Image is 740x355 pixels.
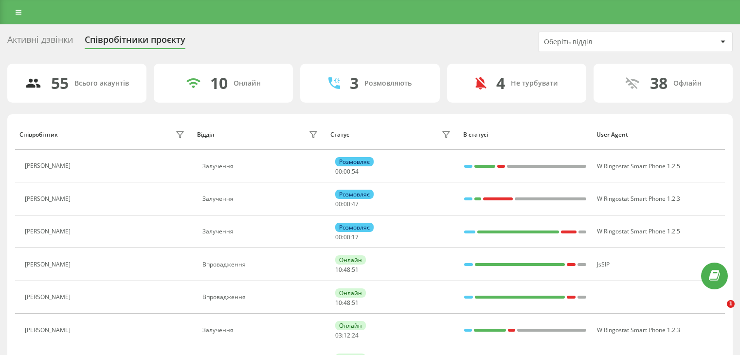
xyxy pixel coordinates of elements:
[707,300,730,323] iframe: Intercom live chat
[335,266,359,273] div: : :
[19,131,58,138] div: Співробітник
[335,157,374,166] div: Розмовляє
[350,74,359,92] div: 3
[25,294,73,301] div: [PERSON_NAME]
[25,327,73,334] div: [PERSON_NAME]
[202,261,321,268] div: Впровадження
[335,300,359,306] div: : :
[85,35,185,50] div: Співробітники проєкту
[335,255,366,265] div: Онлайн
[202,228,321,235] div: Залучення
[25,195,73,202] div: [PERSON_NAME]
[343,200,350,208] span: 00
[335,233,342,241] span: 00
[597,260,610,268] span: JsSIP
[650,74,668,92] div: 38
[335,200,342,208] span: 00
[597,227,680,235] span: W Ringostat Smart Phone 1.2.5
[234,79,261,88] div: Онлайн
[335,223,374,232] div: Розмовляє
[544,38,660,46] div: Оберіть відділ
[74,79,129,88] div: Всього акаунтів
[352,266,359,274] span: 51
[197,131,214,138] div: Відділ
[597,326,680,334] span: W Ringostat Smart Phone 1.2.3
[597,162,680,170] span: W Ringostat Smart Phone 1.2.5
[335,168,359,175] div: : :
[597,195,680,203] span: W Ringostat Smart Phone 1.2.3
[202,294,321,301] div: Впровадження
[343,299,350,307] span: 48
[335,201,359,208] div: : :
[335,331,342,339] span: 03
[343,331,350,339] span: 12
[496,74,505,92] div: 4
[343,233,350,241] span: 00
[364,79,412,88] div: Розмовляють
[596,131,721,138] div: User Agent
[673,79,702,88] div: Офлайн
[25,261,73,268] div: [PERSON_NAME]
[343,167,350,176] span: 00
[202,327,321,334] div: Залучення
[25,228,73,235] div: [PERSON_NAME]
[335,299,342,307] span: 10
[352,200,359,208] span: 47
[25,162,73,169] div: [PERSON_NAME]
[202,195,321,202] div: Залучення
[335,234,359,241] div: : :
[463,131,587,138] div: В статусі
[343,266,350,274] span: 48
[335,332,359,339] div: : :
[335,288,366,298] div: Онлайн
[7,35,73,50] div: Активні дзвінки
[335,190,374,199] div: Розмовляє
[335,167,342,176] span: 00
[352,167,359,176] span: 54
[335,266,342,274] span: 10
[335,321,366,330] div: Онлайн
[727,300,735,308] span: 1
[352,331,359,339] span: 24
[511,79,558,88] div: Не турбувати
[330,131,349,138] div: Статус
[210,74,228,92] div: 10
[352,233,359,241] span: 17
[202,163,321,170] div: Залучення
[352,299,359,307] span: 51
[51,74,69,92] div: 55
